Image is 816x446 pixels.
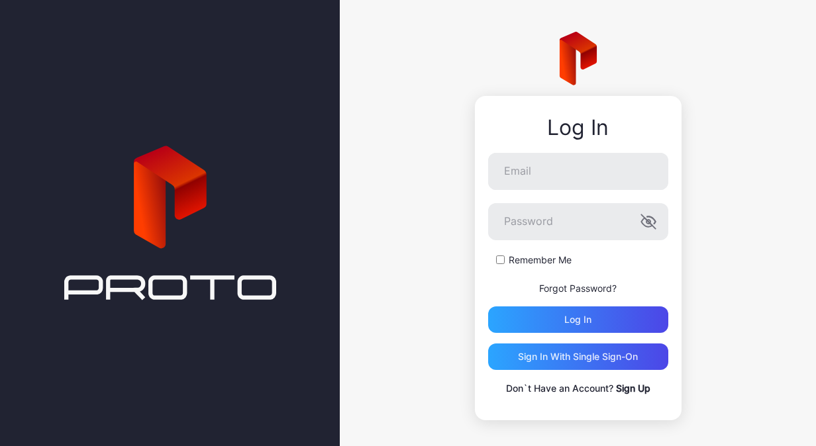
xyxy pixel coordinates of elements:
[616,382,650,394] a: Sign Up
[488,306,668,333] button: Log in
[488,343,668,370] button: Sign in With Single Sign-On
[488,380,668,396] p: Don`t Have an Account?
[488,116,668,140] div: Log In
[509,253,572,267] label: Remember Me
[564,314,591,325] div: Log in
[488,203,668,240] input: Password
[640,214,656,230] button: Password
[488,153,668,190] input: Email
[539,283,617,294] a: Forgot Password?
[518,351,638,362] div: Sign in With Single Sign-On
